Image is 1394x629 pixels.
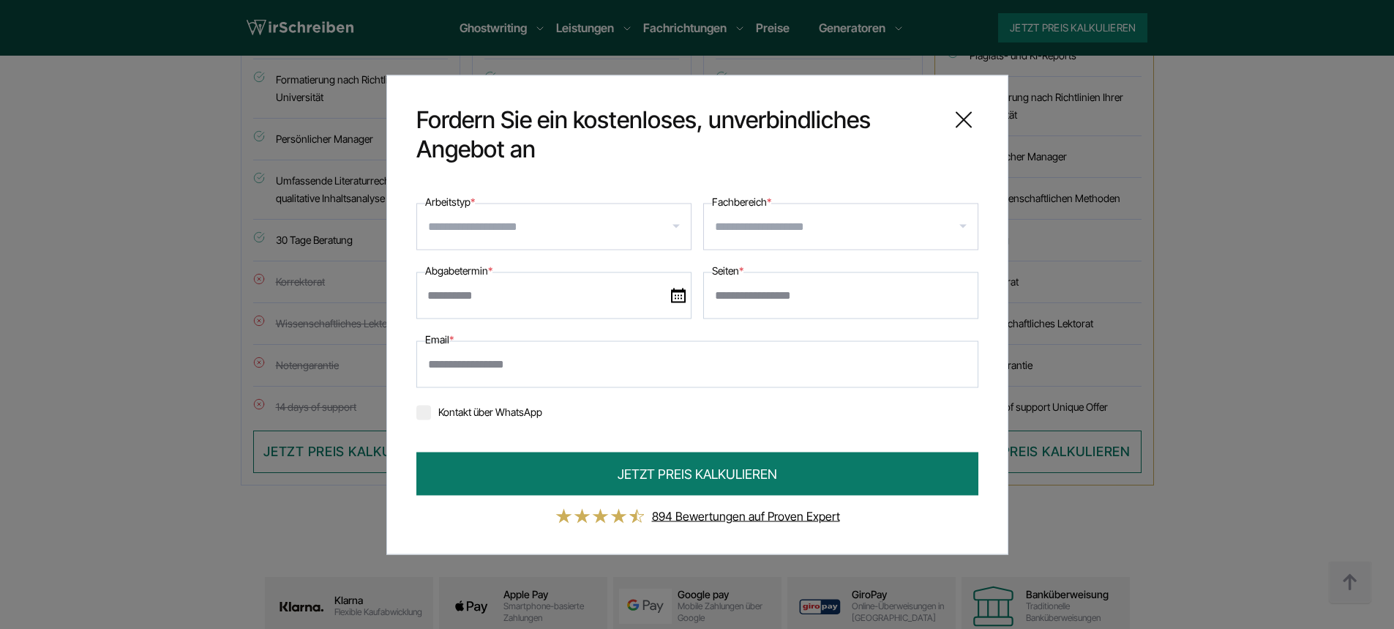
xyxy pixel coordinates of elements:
[425,261,492,279] label: Abgabetermin
[671,288,686,302] img: date
[652,508,840,523] a: 894 Bewertungen auf Proven Expert
[712,193,771,210] label: Fachbereich
[416,105,937,163] span: Fordern Sie ein kostenloses, unverbindliches Angebot an
[425,193,475,210] label: Arbeitstyp
[712,261,743,279] label: Seiten
[425,330,454,348] label: Email
[416,405,542,417] label: Kontakt über WhatsApp
[416,272,692,319] input: date
[416,452,978,495] button: JETZT PREIS KALKULIEREN
[618,464,777,483] span: JETZT PREIS KALKULIEREN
